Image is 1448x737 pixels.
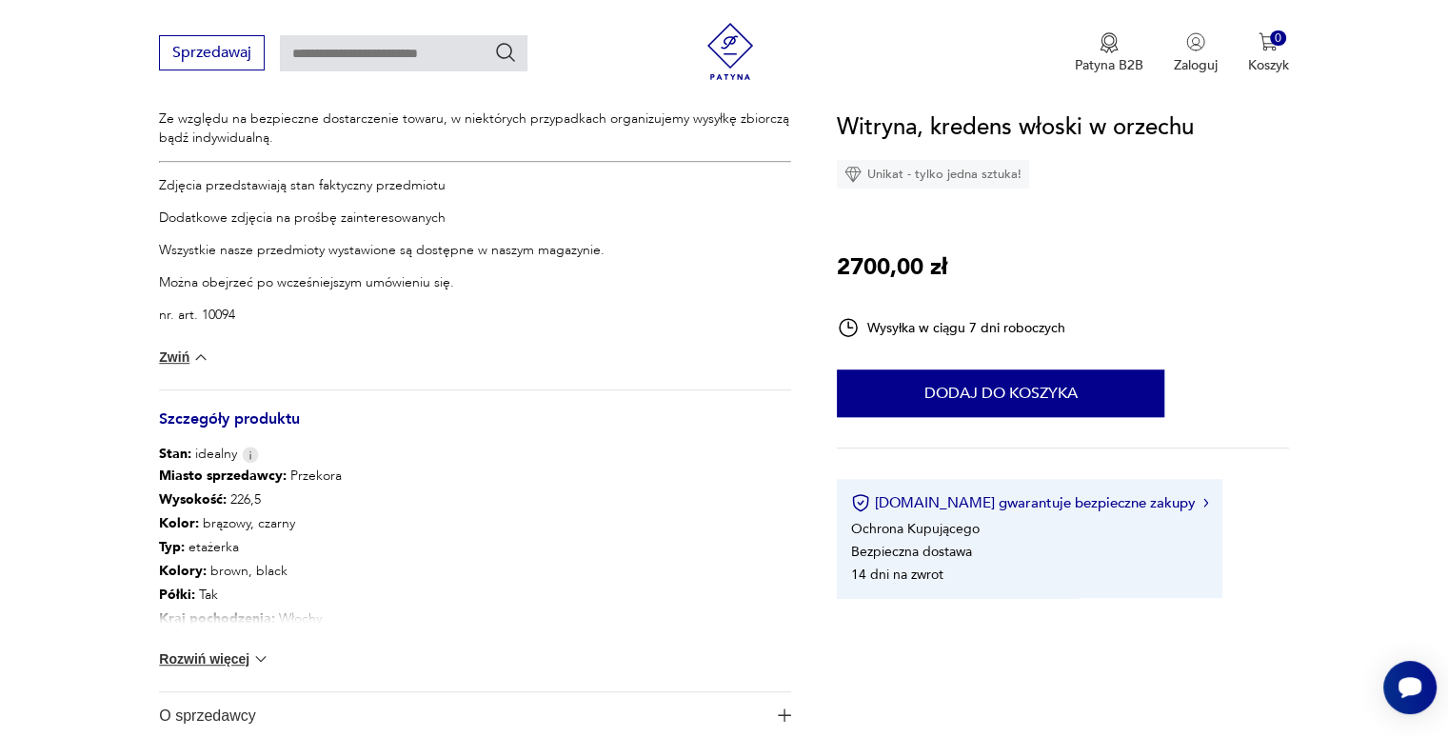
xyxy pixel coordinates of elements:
[1383,661,1437,714] iframe: Smartsupp widget button
[1100,32,1119,53] img: Ikona medalu
[159,511,342,535] p: brązowy, czarny
[159,445,191,463] b: Stan:
[851,520,980,538] li: Ochrona Kupującego
[1174,32,1218,74] button: Zaloguj
[159,110,791,148] p: Ze względu na bezpieczne dostarczenie towaru, w niektórych przypadkach organizujemy wysyłkę zbior...
[159,609,275,627] b: Kraj pochodzenia :
[778,708,791,722] img: Ikona plusa
[837,316,1065,339] div: Wysyłka w ciągu 7 dni roboczych
[159,586,195,604] b: Półki :
[159,35,265,70] button: Sprzedawaj
[159,467,287,485] b: Miasto sprzedawcy :
[1075,56,1143,74] p: Patyna B2B
[159,176,791,195] p: Zdjęcia przedstawiają stan faktyczny przedmiotu
[242,447,259,463] img: Info icon
[1270,30,1286,47] div: 0
[159,348,209,367] button: Zwiń
[159,490,227,508] b: Wysokość :
[191,348,210,367] img: chevron down
[494,41,517,64] button: Szukaj
[159,445,237,464] span: idealny
[159,607,342,630] p: Włochy
[1248,56,1289,74] p: Koszyk
[159,48,265,61] a: Sprzedawaj
[159,209,791,228] p: Dodatkowe zdjęcia na prośbę zainteresowanych
[851,566,943,584] li: 14 dni na zwrot
[159,538,185,556] b: Typ :
[159,413,791,445] h3: Szczegóły produktu
[159,649,269,668] button: Rozwiń więcej
[851,493,1208,512] button: [DOMAIN_NAME] gwarantuje bezpieczne zakupy
[851,543,972,561] li: Bezpieczna dostawa
[159,562,207,580] b: Kolory :
[159,583,342,607] p: Tak
[837,249,947,286] p: 2700,00 zł
[1248,32,1289,74] button: 0Koszyk
[159,273,791,292] p: Można obejrzeć po wcześniejszym umówieniu się.
[159,306,791,325] p: nr. art. 10094
[159,241,791,260] p: Wszystkie nasze przedmioty wystawione są dostępne w naszym magazynie.
[837,369,1164,417] button: Dodaj do koszyka
[837,110,1194,146] h1: Witryna, kredens włoski w orzechu
[1186,32,1205,51] img: Ikonka użytkownika
[1174,56,1218,74] p: Zaloguj
[851,493,870,512] img: Ikona certyfikatu
[1203,498,1209,508] img: Ikona strzałki w prawo
[1259,32,1278,51] img: Ikona koszyka
[1075,32,1143,74] a: Ikona medaluPatyna B2B
[159,535,342,559] p: etażerka
[159,464,342,488] p: Przekora
[844,166,862,183] img: Ikona diamentu
[159,514,199,532] b: Kolor:
[159,488,342,511] p: 226,5
[837,160,1029,189] div: Unikat - tylko jedna sztuka!
[251,649,270,668] img: chevron down
[702,23,759,80] img: Patyna - sklep z meblami i dekoracjami vintage
[1075,32,1143,74] button: Patyna B2B
[159,559,342,583] p: brown, black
